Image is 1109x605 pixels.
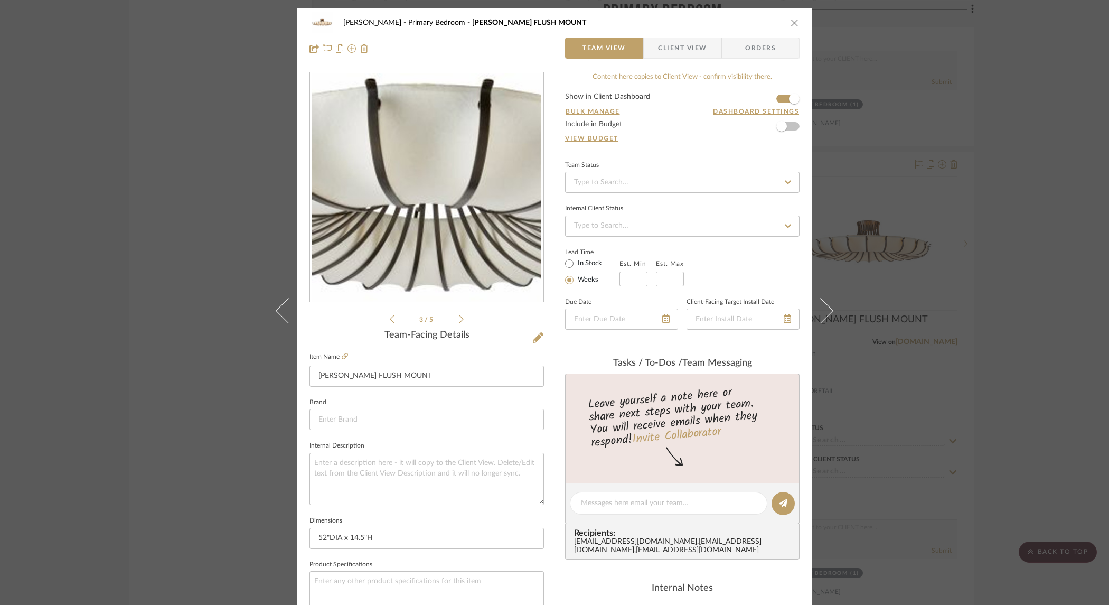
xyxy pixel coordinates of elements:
[658,38,707,59] span: Client View
[576,259,602,268] label: In Stock
[790,18,800,27] button: close
[564,381,801,452] div: Leave yourself a note here or share next steps with your team. You will receive emails when they ...
[576,275,598,285] label: Weeks
[574,528,795,538] span: Recipients:
[343,19,408,26] span: [PERSON_NAME]
[429,317,435,323] span: 5
[565,134,800,143] a: View Budget
[565,163,599,168] div: Team Status
[565,583,800,594] div: Internal Notes
[565,300,591,305] label: Due Date
[472,19,586,26] span: [PERSON_NAME] FLUSH MOUNT
[687,309,800,330] input: Enter Install Date
[309,528,544,549] input: Enter the dimensions of this item
[656,260,684,267] label: Est. Max
[613,358,682,368] span: Tasks / To-Dos /
[619,260,646,267] label: Est. Min
[734,38,787,59] span: Orders
[565,72,800,82] div: Content here copies to Client View - confirm visibility there.
[419,317,425,323] span: 3
[310,73,543,302] div: 2
[565,107,621,116] button: Bulk Manage
[712,107,800,116] button: Dashboard Settings
[309,330,544,341] div: Team-Facing Details
[360,44,369,53] img: Remove from project
[565,257,619,286] mat-radio-group: Select item type
[582,38,626,59] span: Team View
[565,247,619,257] label: Lead Time
[309,562,372,567] label: Product Specifications
[565,206,623,211] div: Internal Client Status
[565,172,800,193] input: Type to Search…
[309,518,342,524] label: Dimensions
[565,358,800,369] div: team Messaging
[687,300,774,305] label: Client-Facing Target Install Date
[574,538,795,555] div: [EMAIL_ADDRESS][DOMAIN_NAME] , [EMAIL_ADDRESS][DOMAIN_NAME] , [EMAIL_ADDRESS][DOMAIN_NAME]
[408,19,472,26] span: Primary Bedroom
[632,423,722,449] a: Invite Collaborator
[309,409,544,430] input: Enter Brand
[565,309,678,330] input: Enter Due Date
[309,352,348,361] label: Item Name
[312,73,541,302] img: 890e0126-f132-426c-85c8-8fbb9ac7f522_436x436.jpg
[425,317,429,323] span: /
[309,366,544,387] input: Enter Item Name
[309,12,335,33] img: de191439-9225-4514-8a3b-17acb47de9fb_48x40.jpg
[309,400,326,405] label: Brand
[565,216,800,237] input: Type to Search…
[309,443,364,449] label: Internal Description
